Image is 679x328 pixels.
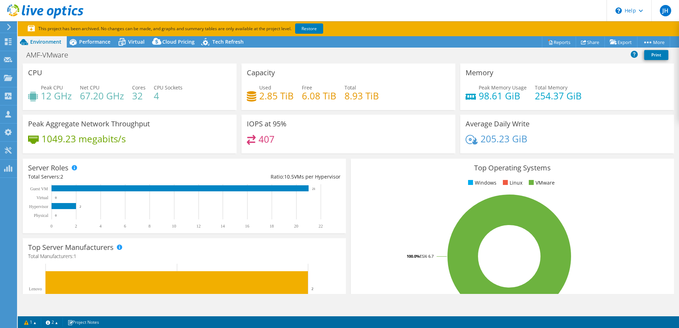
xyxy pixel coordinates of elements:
text: 2 [311,286,314,291]
h3: Top Operating Systems [356,164,669,172]
h4: 4 [154,92,183,100]
a: More [637,37,670,48]
text: 6 [124,224,126,229]
span: 10.5 [284,173,294,180]
li: VMware [527,179,555,187]
h4: 67.20 GHz [80,92,124,100]
span: Total Memory [535,84,567,91]
a: Restore [295,23,323,34]
span: Peak Memory Usage [479,84,527,91]
text: Lenovo [29,286,42,291]
svg: \n [615,7,622,14]
text: 0 [50,224,53,229]
text: 10 [172,224,176,229]
span: Total [344,84,356,91]
h4: 32 [132,92,146,100]
text: 0 [55,214,57,217]
h4: 407 [259,135,275,143]
text: 18 [270,224,274,229]
text: Virtual [37,195,49,200]
h4: 8.93 TiB [344,92,379,100]
text: Guest VM [30,186,48,191]
tspan: ESXi 6.7 [420,253,434,259]
text: 16 [245,224,249,229]
h3: Capacity [247,69,275,77]
text: 12 [196,224,201,229]
span: CPU Sockets [154,84,183,91]
a: 2 [41,318,63,327]
text: 4 [99,224,102,229]
h4: 6.08 TiB [302,92,336,100]
text: Hypervisor [29,204,48,209]
div: Ratio: VMs per Hypervisor [184,173,341,181]
li: Linux [501,179,522,187]
h3: IOPS at 95% [247,120,287,128]
span: Environment [30,38,61,45]
span: Free [302,84,312,91]
h3: Memory [466,69,493,77]
span: Virtual [128,38,145,45]
text: 0 [55,196,57,199]
span: 1 [74,253,76,259]
h4: 1049.23 megabits/s [42,135,126,143]
text: Physical [34,213,48,218]
text: 21 [312,187,315,191]
tspan: 100.0% [407,253,420,259]
h4: Total Manufacturers: [28,252,341,260]
text: 2 [80,205,81,208]
span: Peak CPU [41,84,63,91]
text: 20 [294,224,298,229]
h3: Server Roles [28,164,69,172]
h3: Average Daily Write [466,120,529,128]
h3: CPU [28,69,42,77]
text: 2 [75,224,77,229]
text: 22 [319,224,323,229]
h4: 12 GHz [41,92,72,100]
h3: Top Server Manufacturers [28,244,114,251]
span: Net CPU [80,84,99,91]
h4: 2.85 TiB [259,92,294,100]
a: Print [644,50,668,60]
h4: 98.61 GiB [479,92,527,100]
h3: Peak Aggregate Network Throughput [28,120,150,128]
span: 2 [60,173,63,180]
span: Tech Refresh [212,38,244,45]
span: JH [660,5,671,16]
span: Cores [132,84,146,91]
a: Share [576,37,605,48]
span: Cloud Pricing [162,38,195,45]
h1: AMF-VMware [23,51,79,59]
a: Export [604,37,637,48]
text: 14 [221,224,225,229]
text: 8 [148,224,151,229]
a: 1 [19,318,41,327]
div: Total Servers: [28,173,184,181]
a: Reports [542,37,576,48]
a: Project Notes [63,318,104,327]
h4: 205.23 GiB [480,135,527,143]
li: Windows [466,179,496,187]
span: Performance [79,38,110,45]
h4: 254.37 GiB [535,92,582,100]
span: Used [259,84,271,91]
p: This project has been archived. No changes can be made, and graphs and summary tables are only av... [28,25,376,33]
